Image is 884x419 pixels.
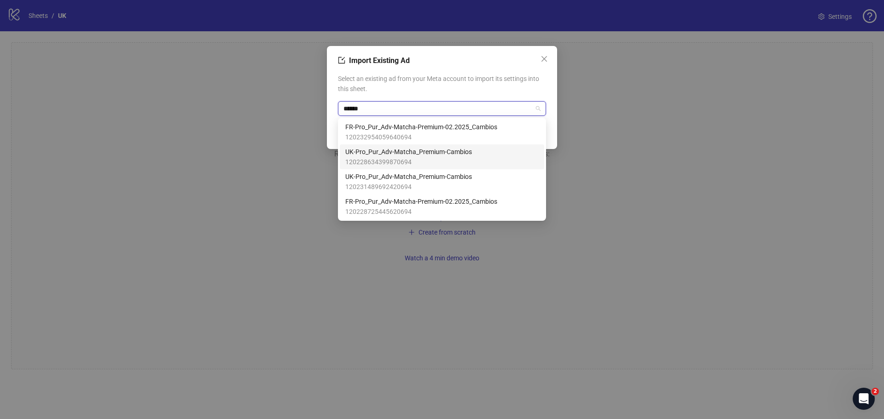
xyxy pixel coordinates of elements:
span: FR-Pro_Pur_Adv-Matcha-Premium-02.2025_Cambios [345,122,497,132]
span: Select an existing ad from your Meta account to import its settings into this sheet. [338,74,546,94]
span: 2 [872,388,879,395]
span: import [338,57,345,64]
span: 120231489692420694 [345,182,472,192]
span: 120228634399870694 [345,157,472,167]
div: FR-Pro_Pur_Adv-Matcha-Premium-02.2025_Cambios [340,194,544,219]
button: Close [537,52,552,66]
span: close [541,55,548,63]
span: UK-Pro_Pur_Adv-Matcha_Premium-Cambios [345,147,472,157]
span: UK-Pro_Pur_Adv-Matcha_Premium-Cambios [345,172,472,182]
iframe: Intercom live chat [853,388,875,410]
span: FR-Pro_Pur_Adv-Matcha-Premium-02.2025_Cambios [345,196,497,207]
span: 120228725445620694 [345,207,497,217]
div: UK-Pro_Pur_Adv-Matcha_Premium-Cambios [340,169,544,194]
div: UK-Pro_Pur_Adv-Matcha_Premium-Cambios [340,144,544,169]
div: FR-Pro_Pur_Adv-Matcha-Premium-02.2025_Cambios [340,120,544,144]
span: 120232954059640694 [345,132,497,142]
span: Import Existing Ad [349,56,410,65]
